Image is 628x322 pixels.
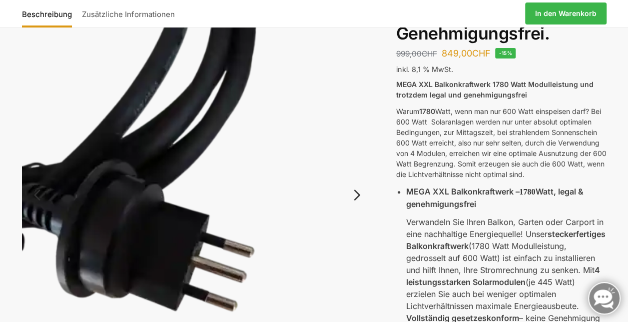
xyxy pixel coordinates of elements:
span: inkl. 8,1 % MwSt. [396,65,453,73]
span: CHF [421,49,437,58]
span: -15% [495,48,516,58]
a: Beschreibung [22,1,77,25]
strong: steckerfertiges Balkonkraftwerk [406,229,605,251]
strong: MEGA XXL Balkonkraftwerk – Watt, legal & genehmigungsfrei [406,186,583,209]
span: CHF [472,48,490,58]
p: Warum Watt, wenn man nur 600 Watt einspeisen darf? Bei 600 Watt Solaranlagen werden nur unter abs... [396,106,606,179]
strong: 4 leistungsstarken Solarmodulen [406,265,600,287]
a: Zusätzliche Informationen [77,1,180,25]
strong: MEGA XXL Balkonkraftwerk 1780 Watt Modulleistung und trotzdem legal und genehmigungsfrei [396,80,593,99]
strong: 1780 [419,107,435,115]
bdi: 849,00 [441,48,490,58]
p: Verwandeln Sie Ihren Balkon, Garten oder Carport in eine nachhaltige Energiequelle! Unser (1780 W... [406,216,606,312]
bdi: 999,00 [396,49,437,58]
a: In den Warenkorb [525,2,607,24]
strong: 1780 [519,187,535,196]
